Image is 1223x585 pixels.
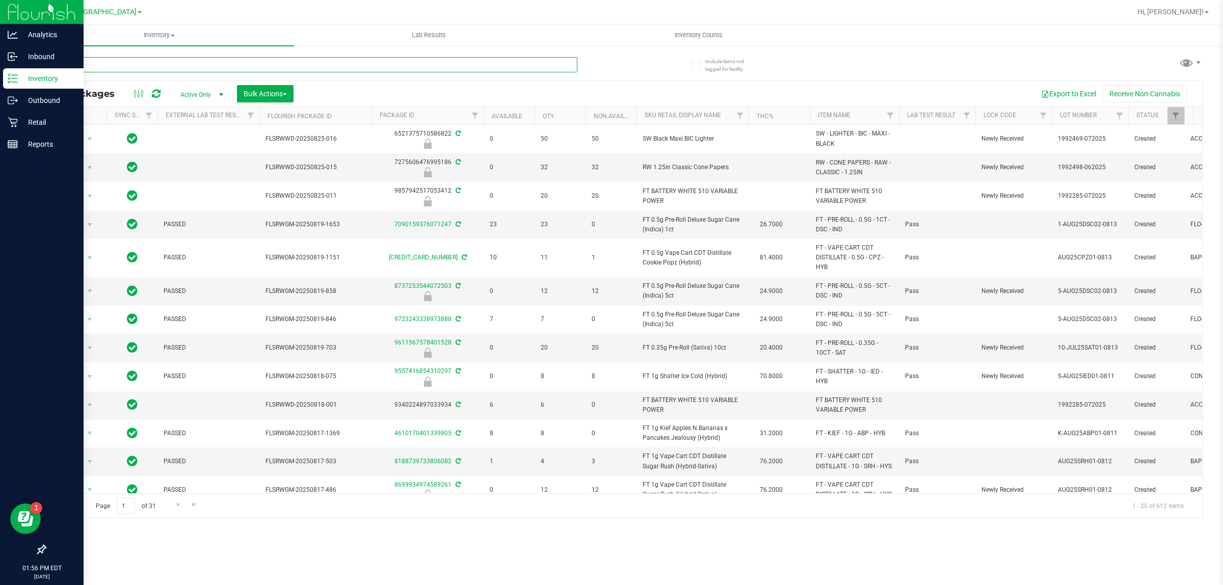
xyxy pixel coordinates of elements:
span: 20 [592,343,630,353]
span: select [84,132,96,146]
span: 23 [490,220,528,229]
span: FLSRWGM-20250818-075 [265,371,365,381]
div: Newly Received [370,348,485,358]
span: All Packages [53,88,125,99]
span: FLSRWGM-20250817-1369 [265,429,365,438]
span: 12 [592,485,630,495]
span: select [84,483,96,497]
span: FLSRWGM-20250819-858 [265,286,365,296]
span: 76.2000 [755,483,788,497]
span: select [84,398,96,412]
span: S-AUG25IED01-0811 [1058,371,1122,381]
span: 10-JUL25SAT01-0813 [1058,343,1122,353]
span: select [84,251,96,265]
span: 32 [541,163,579,172]
span: Created [1134,400,1178,410]
span: 0 [490,286,528,296]
inline-svg: Inbound [8,51,18,62]
div: Newly Received [370,377,485,387]
span: 24.9000 [755,312,788,327]
span: Newly Received [981,371,1046,381]
a: Lab Test Result [907,112,955,119]
p: Inbound [18,50,79,63]
a: Item Name [818,112,850,119]
a: Flourish Package ID [268,113,332,120]
span: AUG25SRH01-0812 [1058,457,1122,466]
span: 1-AUG25DSC02-0813 [1058,220,1122,229]
p: Inventory [18,72,79,85]
button: Bulk Actions [237,85,294,102]
a: Available [492,113,522,120]
span: Created [1134,163,1178,172]
span: FLSRWGM-20250817-503 [265,457,365,466]
a: External Lab Test Result [166,112,246,119]
span: 0 [592,314,630,324]
span: 26.7000 [755,217,788,232]
inline-svg: Reports [8,139,18,149]
span: select [84,369,96,384]
span: FT 1g Vape Cart CDT Distillate Sugar Rush (Hybrid-Sativa) [643,480,742,499]
inline-svg: Analytics [8,30,18,40]
span: 20 [541,343,579,353]
span: In Sync [127,160,138,174]
span: Pass [905,286,969,296]
span: Inventory [24,31,294,40]
iframe: Resource center unread badge [30,502,42,514]
span: Sync from Compliance System [454,158,461,166]
span: FT 1g Shatter Ice Cold (Hybrid) [643,371,742,381]
input: 1 [117,498,135,514]
span: 81.4000 [755,250,788,265]
span: Sync from Compliance System [454,315,461,323]
input: Search Package ID, Item Name, SKU, Lot or Part Number... [45,57,577,72]
span: FT BATTERY WHITE 510 VARIABLE POWER [643,395,742,415]
span: 0 [490,134,528,144]
span: Pass [905,253,969,262]
span: 1 [592,253,630,262]
span: 50 [541,134,579,144]
a: Lot Number [1060,112,1097,119]
span: In Sync [127,312,138,326]
a: Go to the next page [171,498,185,512]
span: FT - SHATTER - 1G - IED - HYB [816,367,893,386]
a: Sku Retail Display Name [645,112,721,119]
span: Pass [905,371,969,381]
span: PASSED [164,343,253,353]
span: FLSRWWD-20250825-016 [265,134,365,144]
span: Pass [905,457,969,466]
a: 8737253544072503 [394,282,451,289]
p: 01:56 PM EDT [5,564,79,573]
span: Sync from Compliance System [454,458,461,465]
a: Filter [1111,107,1128,124]
span: In Sync [127,397,138,412]
span: Inventory Counts [661,31,736,40]
a: Go to the last page [187,498,202,512]
span: Sync from Compliance System [454,339,461,346]
span: FT 0.5g Vape Cart CDT Distillate Cookie Popz (Hybrid) [643,248,742,268]
span: 1992285-072025 [1058,400,1122,410]
span: Include items not tagged for facility [705,58,756,73]
span: Created [1134,371,1178,381]
a: Filter [467,107,484,124]
span: AUG25SRH01-0812 [1058,485,1122,495]
span: PASSED [164,253,253,262]
div: Newly Received [370,196,485,206]
span: PASSED [164,371,253,381]
span: 23 [541,220,579,229]
span: Bulk Actions [244,90,287,98]
span: 0 [490,163,528,172]
span: FT 0.5g Pre-Roll Deluxe Sugar Cane (Indica) 1ct [643,215,742,234]
a: Sync Status [115,112,154,119]
a: Package ID [380,112,414,119]
span: select [84,284,96,298]
span: 1992498-062025 [1058,163,1122,172]
p: Retail [18,116,79,128]
inline-svg: Outbound [8,95,18,105]
span: In Sync [127,483,138,497]
span: 1992469-072025 [1058,134,1122,144]
span: select [84,312,96,327]
span: select [84,455,96,469]
span: FT - PRE-ROLL - 0.5G - 5CT - DSC - IND [816,281,893,301]
a: Filter [732,107,749,124]
span: 20.4000 [755,340,788,355]
iframe: Resource center [10,503,41,534]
